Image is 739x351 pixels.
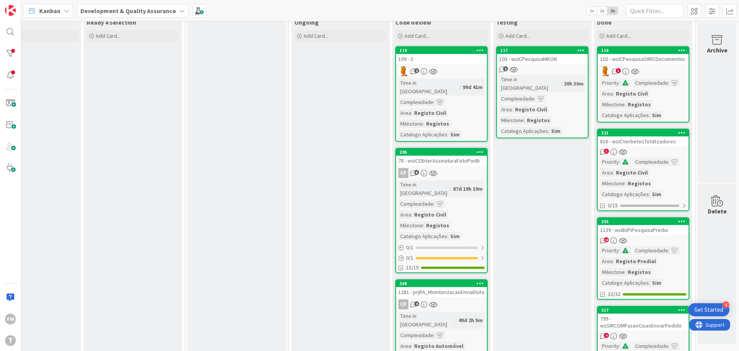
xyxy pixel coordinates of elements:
[448,130,461,139] div: Sim
[601,130,689,136] div: 321
[619,342,620,350] span: :
[396,243,487,252] div: 0/1
[396,280,487,297] div: 3681281 - prjRA_MonitorizacaoEnviaDUAs
[600,246,619,255] div: Priority
[606,32,631,39] span: Add Card...
[80,7,176,15] b: Development & Quality Assurance
[396,253,487,263] div: 0/1
[412,109,448,117] div: Registo Civil
[411,109,412,117] span: :
[505,32,530,39] span: Add Card...
[395,18,431,26] span: Code Review
[608,202,618,210] span: 0/15
[600,111,649,119] div: Catalogo Aplicações
[455,316,456,324] span: :
[650,190,663,198] div: Sim
[548,127,549,135] span: :
[598,218,689,235] div: 2551139 - wsBUPiPesquisaPredio
[600,257,613,265] div: Area
[626,100,653,109] div: Registos
[613,168,614,177] span: :
[613,257,614,265] span: :
[616,68,621,73] span: 3
[633,342,668,350] div: Complexidade
[668,342,669,350] span: :
[626,4,684,18] input: Quick Filter...
[456,316,485,324] div: 49d 2h 5m
[512,105,513,114] span: :
[499,116,524,124] div: Milestone
[400,48,487,53] div: 119
[16,1,35,10] span: Support
[598,47,689,54] div: 116
[460,83,461,91] span: :
[396,299,487,309] div: CP
[414,68,419,73] span: 2
[499,105,512,114] div: Area
[294,18,319,26] span: Ongoing
[524,116,525,124] span: :
[87,18,136,26] span: Ready 4 Selection
[633,246,668,255] div: Complexidade
[398,312,455,329] div: Time in [GEOGRAPHIC_DATA]
[549,127,562,135] div: Sim
[448,232,461,240] div: Sim
[499,94,534,103] div: Complexidade
[633,79,668,87] div: Complexidade
[398,98,433,106] div: Complexidade
[600,168,613,177] div: Area
[597,46,689,123] a: 116102 - wsICPesquisaSIRICDocumentosRLPriority:Complexidade:Area:Registo CivilMilestone:RegistosC...
[398,109,411,117] div: Area
[411,210,412,219] span: :
[447,232,448,240] span: :
[5,5,16,16] img: Visit kanbanzone.com
[412,342,465,350] div: Registo Automóvel
[601,48,689,53] div: 116
[423,221,424,230] span: :
[613,89,614,98] span: :
[598,225,689,235] div: 1139 - wsBUPiPesquisaPredio
[398,299,408,309] div: CP
[607,7,618,15] span: 3x
[561,79,562,88] span: :
[398,200,433,208] div: Complexidade
[600,158,619,166] div: Priority
[304,32,328,39] span: Add Card...
[597,18,612,26] span: Done
[398,119,423,128] div: Milestone
[396,47,487,64] div: 119109 - 3
[503,66,508,71] span: 1
[398,210,411,219] div: Area
[423,119,424,128] span: :
[598,307,689,331] div: 317799 - wsSIRCOMFusaoCisaoEnviarPedido
[608,290,620,298] span: 32/32
[433,331,435,339] span: :
[614,168,650,177] div: Registo Civil
[601,219,689,224] div: 255
[411,342,412,350] span: :
[600,89,613,98] div: Area
[625,179,626,188] span: :
[433,98,435,106] span: :
[406,254,413,262] span: 0 / 1
[396,280,487,287] div: 368
[598,314,689,331] div: 799 - wsSIRCOMFusaoCisaoEnviarPedido
[447,130,448,139] span: :
[398,66,408,76] img: RL
[614,89,650,98] div: Registo Civil
[398,221,423,230] div: Milestone
[598,307,689,314] div: 317
[412,210,448,219] div: Registo Civil
[598,47,689,64] div: 116102 - wsICPesquisaSIRICDocumentos
[614,257,658,265] div: Registo Predial
[626,268,653,276] div: Registos
[598,66,689,76] div: RL
[406,264,419,272] span: 15/15
[625,100,626,109] span: :
[414,170,419,175] span: 6
[39,6,60,15] span: Kanban
[598,54,689,64] div: 102 - wsICPesquisaSIRICDocumentos
[405,32,429,39] span: Add Card...
[649,279,650,287] span: :
[633,158,668,166] div: Complexidade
